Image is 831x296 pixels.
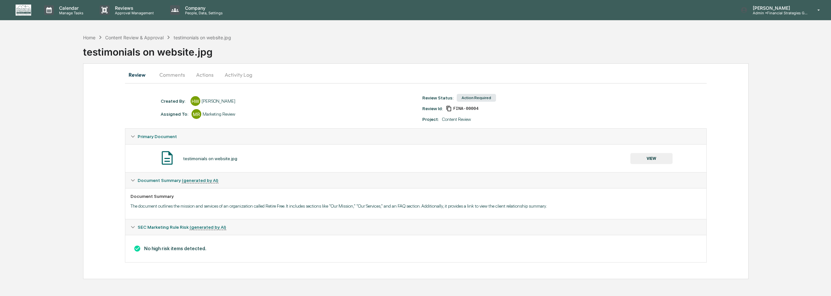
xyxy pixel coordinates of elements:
div: Marketing Review [203,111,235,117]
div: Primary Document [125,129,706,144]
div: Project: [422,117,439,122]
div: Document Summary (generated by AI) [125,188,706,219]
div: [PERSON_NAME] [202,98,235,104]
div: testimonials on website.jpg [174,35,231,40]
p: Company [180,5,226,11]
div: Review Status: [422,95,453,100]
div: testimonials on website.jpg [83,41,831,58]
p: Calendar [54,5,87,11]
span: SEC Marketing Rule Risk [138,225,226,230]
div: Document Summary [130,194,701,199]
div: Review Id: [422,106,443,111]
p: Manage Tasks [54,11,87,15]
span: 346e6716-9359-4a29-b255-8f010c7a0448 [453,106,478,111]
p: [PERSON_NAME] [748,5,808,11]
p: People, Data, Settings [180,11,226,15]
p: Approval Management [110,11,157,15]
button: Activity Log [219,67,257,83]
button: Actions [190,67,219,83]
div: Document Summary (generated by AI) [125,173,706,188]
div: testimonials on website.jpg [183,156,237,161]
u: (generated by AI) [190,225,226,230]
div: Action Required [457,94,496,102]
div: Assigned To: [161,111,188,117]
span: Primary Document [138,134,177,139]
div: Content Review & Approval [105,35,164,40]
u: (generated by AI) [182,178,218,183]
div: secondary tabs example [125,67,707,83]
button: Review [125,67,154,83]
div: SEC Marketing Rule Risk (generated by AI) [125,219,706,235]
button: VIEW [630,153,673,164]
p: The document outlines the mission and services of an organization called Retire Free. It includes... [130,203,701,209]
div: Home [83,35,95,40]
span: Document Summary [138,178,218,183]
p: Admin • Financial Strategies Group (FSG) [748,11,808,15]
h3: No high risk items detected. [130,245,701,252]
img: Document Icon [159,150,175,166]
div: HW [191,96,200,106]
div: Document Summary (generated by AI) [125,235,706,262]
div: Created By: ‎ ‎ [161,98,187,104]
p: Reviews [110,5,157,11]
button: Comments [154,67,190,83]
div: MR [192,109,201,119]
div: Primary Document [125,144,706,172]
div: Content Review [442,117,471,122]
img: logo [16,5,31,16]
